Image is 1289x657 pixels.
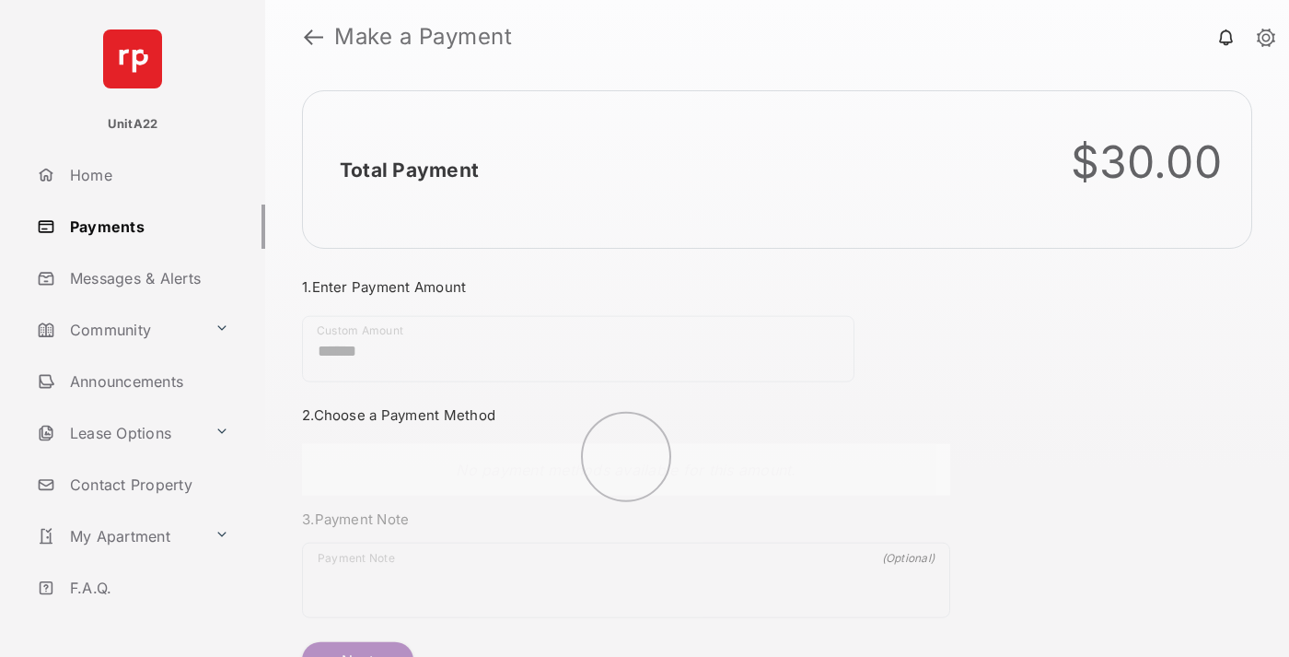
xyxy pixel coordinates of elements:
h3: 3. Payment Note [302,510,950,528]
a: Announcements [29,359,265,404]
p: UnitA22 [108,115,158,134]
a: F.A.Q. [29,566,265,610]
a: Messages & Alerts [29,256,265,300]
h3: 1. Enter Payment Amount [302,278,950,296]
strong: Make a Payment [334,26,512,48]
a: Community [29,308,207,352]
a: Payments [29,205,265,249]
img: svg+xml;base64,PHN2ZyB4bWxucz0iaHR0cDovL3d3dy53My5vcmcvMjAwMC9zdmciIHdpZHRoPSI2NCIgaGVpZ2h0PSI2NC... [103,29,162,88]
a: Contact Property [29,463,265,507]
a: Lease Options [29,411,207,455]
h2: Total Payment [340,158,479,182]
h3: 2. Choose a Payment Method [302,406,950,424]
div: $30.00 [1071,135,1223,189]
a: My Apartment [29,514,207,558]
a: Home [29,153,265,197]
